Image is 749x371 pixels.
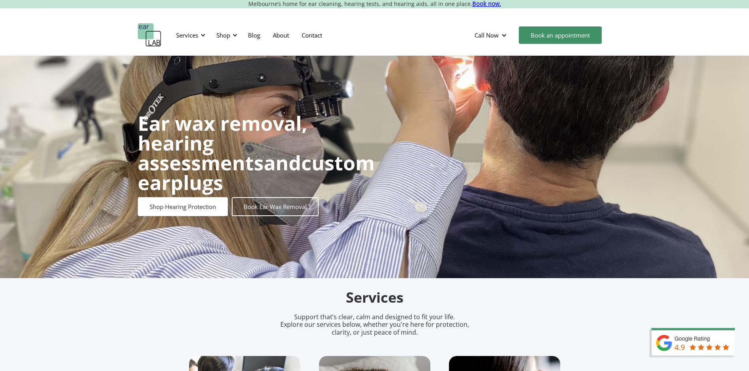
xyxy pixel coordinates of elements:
[475,31,499,39] div: Call Now
[232,197,319,216] a: Book Ear Wax Removal
[468,23,515,47] div: Call Now
[216,31,230,39] div: Shop
[242,24,267,47] a: Blog
[138,110,307,176] strong: Ear wax removal, hearing assessments
[138,113,375,192] h1: and
[267,24,295,47] a: About
[138,197,228,216] a: Shop Hearing Protection
[176,31,198,39] div: Services
[138,149,375,196] strong: custom earplugs
[519,26,602,44] a: Book an appointment
[189,288,560,307] h2: Services
[171,23,208,47] div: Services
[212,23,240,47] div: Shop
[138,23,161,47] a: home
[295,24,329,47] a: Contact
[270,313,479,336] p: Support that’s clear, calm and designed to fit your life. Explore our services below, whether you...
